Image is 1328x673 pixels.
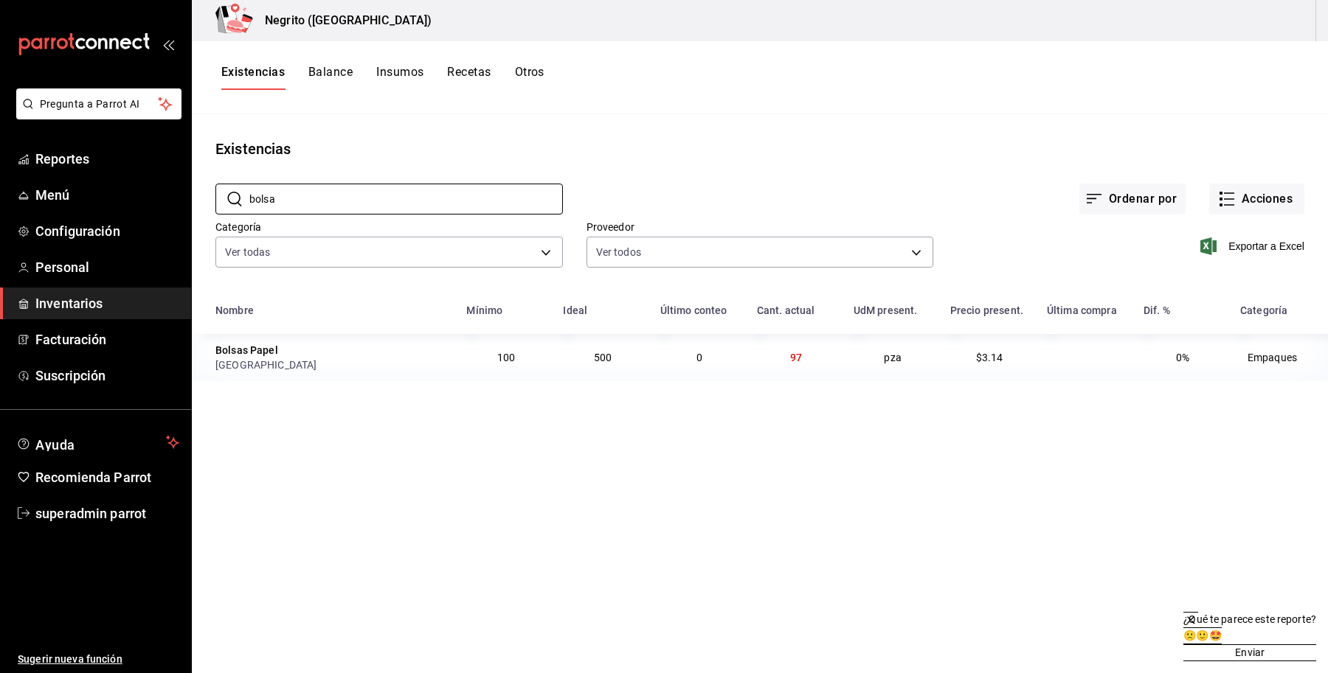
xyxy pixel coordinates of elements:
[1176,352,1189,363] span: 0%
[1203,237,1304,255] button: Exportar a Excel
[976,352,1003,363] span: $3.14
[950,304,1023,316] div: Precio present.
[221,65,285,90] button: Existencias
[845,334,941,381] td: pza
[1196,627,1208,644] button: 🙂
[1079,184,1186,215] button: Ordenar por
[1183,627,1196,644] button: 🙁
[35,366,179,386] span: Suscripción
[308,65,353,90] button: Balance
[1209,184,1304,215] button: Acciones
[596,245,641,259] span: Ver todos
[515,65,544,90] button: Otros
[1231,334,1328,381] td: Empaques
[35,433,160,451] span: Ayuda
[16,88,181,119] button: Pregunta a Parrot AI
[35,467,179,487] span: Recomienda Parrot
[225,245,270,259] span: Ver todas
[854,304,918,316] div: UdM present.
[1183,612,1316,627] div: ¿Qué te parece este reporte?
[447,65,491,90] button: Recetas
[1047,304,1117,316] div: Última compra
[215,304,254,316] div: Nombre
[1240,304,1287,316] div: Categoría
[35,221,179,241] span: Configuración
[215,222,563,232] label: Categoría
[790,352,802,363] span: 97
[40,97,159,112] span: Pregunta a Parrot AI
[215,343,278,358] div: Bolsas Papel
[10,107,181,122] a: Pregunta a Parrot AI
[1183,644,1316,661] button: Enviar
[376,65,423,90] button: Insumos
[221,65,544,90] div: navigation tabs
[35,329,179,349] span: Facturación
[35,503,179,523] span: superadmin parrot
[594,352,612,363] span: 500
[587,222,934,232] label: Proveedor
[18,652,179,667] span: Sugerir nueva función
[497,352,515,363] span: 100
[1235,645,1265,660] span: Enviar
[35,149,179,169] span: Reportes
[35,185,179,205] span: Menú
[35,293,179,313] span: Inventarios
[1144,304,1170,316] div: Dif. %
[215,358,449,372] div: [GEOGRAPHIC_DATA]
[253,12,432,29] h3: Negrito ([GEOGRAPHIC_DATA])
[1209,627,1222,644] button: 🤩
[466,304,502,316] div: Mínimo
[35,257,179,277] span: Personal
[215,138,291,160] div: Existencias
[660,304,727,316] div: Último conteo
[696,352,702,363] span: 0
[249,184,563,214] input: Buscar nombre de insumo
[162,38,174,50] button: open_drawer_menu
[563,304,587,316] div: Ideal
[757,304,815,316] div: Cant. actual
